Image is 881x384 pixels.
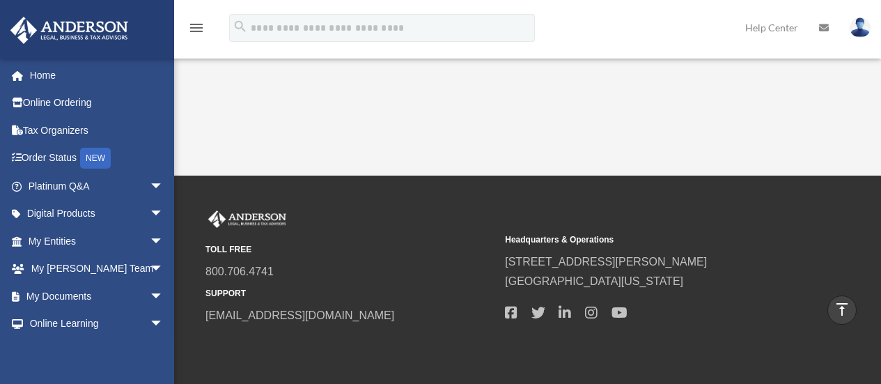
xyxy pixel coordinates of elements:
[10,116,185,144] a: Tax Organizers
[505,256,707,268] a: [STREET_ADDRESS][PERSON_NAME]
[6,17,132,44] img: Anderson Advisors Platinum Portal
[850,17,871,38] img: User Pic
[10,61,185,89] a: Home
[205,243,495,257] small: TOLL FREE
[205,210,289,229] img: Anderson Advisors Platinum Portal
[10,200,185,228] a: Digital Productsarrow_drop_down
[10,144,185,173] a: Order StatusNEW
[10,310,185,338] a: Online Learningarrow_drop_down
[150,282,178,311] span: arrow_drop_down
[827,295,857,325] a: vertical_align_top
[188,24,205,36] a: menu
[150,227,178,256] span: arrow_drop_down
[205,286,495,301] small: SUPPORT
[233,19,248,34] i: search
[505,233,795,247] small: Headquarters & Operations
[150,200,178,229] span: arrow_drop_down
[10,282,185,310] a: My Documentsarrow_drop_down
[10,172,185,200] a: Platinum Q&Aarrow_drop_down
[505,275,683,287] a: [GEOGRAPHIC_DATA][US_STATE]
[205,309,394,321] a: [EMAIL_ADDRESS][DOMAIN_NAME]
[10,89,185,117] a: Online Ordering
[150,310,178,339] span: arrow_drop_down
[205,266,274,277] a: 800.706.4741
[834,301,850,318] i: vertical_align_top
[188,20,205,36] i: menu
[80,148,111,169] div: NEW
[10,227,185,255] a: My Entitiesarrow_drop_down
[10,255,185,283] a: My [PERSON_NAME] Teamarrow_drop_down
[150,172,178,201] span: arrow_drop_down
[150,255,178,284] span: arrow_drop_down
